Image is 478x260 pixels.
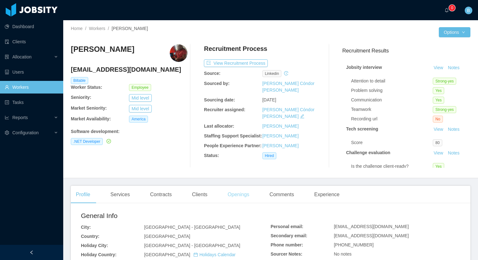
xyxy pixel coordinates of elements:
[187,186,212,203] div: Clients
[449,5,455,11] sup: 0
[5,35,58,48] a: icon: auditClients
[271,224,303,229] b: Personal email:
[223,186,254,203] div: Openings
[262,133,299,138] a: [PERSON_NAME]
[351,139,433,146] div: Score
[204,71,220,76] b: Source:
[129,105,151,112] button: Mid level
[351,87,433,94] div: Problem solving
[300,114,304,118] i: icon: edit
[204,97,235,102] b: Sourcing date:
[71,138,103,145] span: .NET Developer
[262,124,299,129] a: [PERSON_NAME]
[12,115,28,120] span: Reports
[433,163,444,170] span: Yes
[351,106,433,113] div: Teamwork
[262,107,315,119] a: [PERSON_NAME] Cóndor [PERSON_NAME]
[204,133,262,138] b: Staffing Support Specialist:
[193,252,236,257] a: icon: calendarHolidays Calendar
[262,81,315,93] a: [PERSON_NAME] Cóndor [PERSON_NAME]
[81,211,271,221] h2: General Info
[346,65,382,70] strong: Jobsity interview
[204,107,245,112] b: Recruiter assigned:
[204,143,261,148] b: People Experience Partner:
[351,163,433,170] div: Is the challenge client-ready?
[5,20,58,33] a: icon: pie-chartDashboard
[271,233,307,238] b: Secondary email:
[144,234,190,239] span: [GEOGRAPHIC_DATA]
[262,143,299,148] a: [PERSON_NAME]
[262,152,277,159] span: Hired
[265,186,299,203] div: Comments
[145,186,177,203] div: Contracts
[467,7,470,14] span: B
[112,26,148,31] span: [PERSON_NAME]
[204,124,234,129] b: Last allocator:
[81,243,108,248] b: Holiday City:
[334,233,409,238] span: [EMAIL_ADDRESS][DOMAIN_NAME]
[262,70,282,77] span: linkedin
[444,8,449,12] i: icon: bell
[204,44,267,53] h4: Recruitment Process
[346,150,390,155] strong: Challenge evaluation
[71,95,91,100] b: Seniority:
[334,224,409,229] span: [EMAIL_ADDRESS][DOMAIN_NAME]
[5,115,9,120] i: icon: line-chart
[71,85,102,90] b: Worker Status:
[271,251,302,257] b: Sourcer Notes:
[262,97,276,102] span: [DATE]
[12,54,32,59] span: Allocation
[129,84,151,91] span: Employee
[445,126,462,133] button: Notes
[5,130,9,135] i: icon: setting
[432,65,445,70] a: View
[433,116,443,123] span: No
[284,71,288,76] i: icon: history
[351,97,433,103] div: Communication
[71,65,187,74] h4: [EMAIL_ADDRESS][DOMAIN_NAME]
[5,55,9,59] i: icon: solution
[85,26,86,31] span: /
[71,106,107,111] b: Market Seniority:
[5,96,58,109] a: icon: profileTasks
[144,243,240,248] span: [GEOGRAPHIC_DATA] - [GEOGRAPHIC_DATA]
[334,242,374,247] span: [PHONE_NUMBER]
[346,126,378,131] strong: Tech screening
[81,252,117,257] b: Holiday Country:
[433,78,456,85] span: Strong-yes
[89,26,105,31] a: Workers
[271,242,303,247] b: Phone number:
[71,129,120,134] b: Software development :
[129,94,151,102] button: Mid level
[105,186,135,203] div: Services
[351,116,433,122] div: Recording url
[170,44,187,62] img: aa35309c-5bec-4716-8014-73ec6948e5f0_67608fca2eebd-400w.png
[71,44,134,54] h3: [PERSON_NAME]
[5,66,58,78] a: icon: robotUsers
[5,81,58,94] a: icon: userWorkers
[439,27,470,37] button: Optionsicon: down
[204,59,268,67] button: icon: exportView Recruitment Process
[433,106,456,113] span: Strong-yes
[71,77,88,84] span: Billable
[432,127,445,132] a: View
[433,97,444,104] span: Yes
[108,26,109,31] span: /
[81,225,91,230] b: City:
[204,61,268,66] a: icon: exportView Recruitment Process
[71,26,83,31] a: Home
[445,64,462,72] button: Notes
[129,116,148,123] span: America
[193,252,198,257] i: icon: calendar
[204,81,230,86] b: Sourced by:
[81,234,99,239] b: Country:
[71,186,95,203] div: Profile
[204,153,219,158] b: Status:
[334,251,352,257] span: No notes
[71,116,111,121] b: Market Availability:
[433,87,444,94] span: Yes
[12,130,39,135] span: Configuration
[105,139,111,144] a: icon: check-circle
[433,139,442,146] span: 80
[445,149,462,157] button: Notes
